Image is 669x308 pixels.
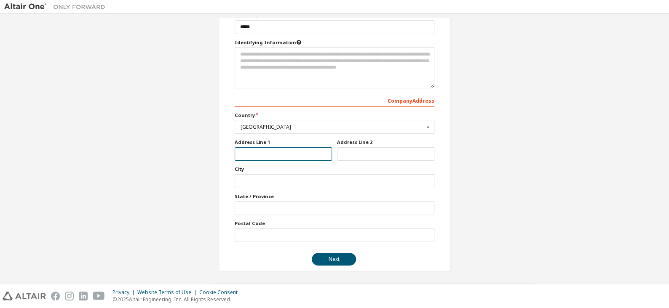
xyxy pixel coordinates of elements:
div: [GEOGRAPHIC_DATA] [241,125,424,130]
img: youtube.svg [93,292,105,300]
div: Cookie Consent [199,289,243,296]
label: Postal Code [235,220,434,227]
img: Altair One [4,3,110,11]
button: Next [312,253,356,266]
label: State / Province [235,193,434,200]
label: Country [235,112,434,119]
img: linkedin.svg [79,292,88,300]
img: facebook.svg [51,292,60,300]
label: Address Line 1 [235,139,332,146]
p: © 2025 Altair Engineering, Inc. All Rights Reserved. [112,296,243,303]
label: City [235,166,434,173]
div: Website Terms of Use [137,289,199,296]
div: Privacy [112,289,137,296]
img: instagram.svg [65,292,74,300]
label: Address Line 2 [337,139,434,146]
label: Please provide any information that will help our support team identify your company. Email and n... [235,39,434,46]
img: altair_logo.svg [3,292,46,300]
div: Company Address [235,93,434,107]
